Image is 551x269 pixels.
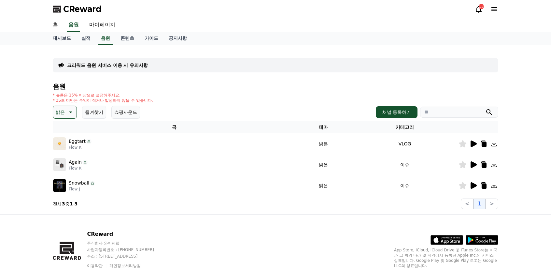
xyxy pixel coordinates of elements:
a: 음원 [67,18,80,32]
button: 즐겨찾기 [82,106,106,119]
a: 마이페이지 [84,18,120,32]
button: < [461,199,473,209]
p: Again [69,159,82,166]
a: 실적 [76,32,96,45]
p: Snowball [69,180,89,187]
td: 밝은 [295,175,351,196]
a: 13 [475,5,483,13]
td: 이슈 [351,154,459,175]
p: 전체 중 - [53,201,78,207]
button: > [486,199,498,209]
strong: 3 [75,201,78,206]
a: 가이드 [139,32,163,45]
button: 쇼핑사운드 [111,106,140,119]
img: music [53,179,66,192]
td: VLOG [351,133,459,154]
p: Eggtart [69,138,86,145]
td: 이슈 [351,175,459,196]
td: 밝은 [295,154,351,175]
img: music [53,158,66,171]
p: Flow J [69,187,95,192]
p: CReward [87,230,166,238]
strong: 1 [70,201,73,206]
p: App Store, iCloud, iCloud Drive 및 iTunes Store는 미국과 그 밖의 나라 및 지역에서 등록된 Apple Inc.의 서비스 상표입니다. Goo... [394,247,498,268]
a: 크리워드 음원 서비스 이용 시 유의사항 [67,62,148,68]
button: 채널 등록하기 [376,106,417,118]
a: 대시보드 [48,32,76,45]
a: CReward [53,4,102,14]
img: music [53,137,66,150]
a: 이용약관 [87,263,107,268]
span: CReward [63,4,102,14]
a: 콘텐츠 [115,32,139,45]
th: 카테고리 [351,121,459,133]
button: 1 [473,199,485,209]
th: 곡 [53,121,295,133]
a: 공지사항 [163,32,192,45]
td: 밝은 [295,133,351,154]
a: 개인정보처리방침 [109,263,141,268]
button: 밝은 [53,106,77,119]
h4: 음원 [53,83,498,90]
p: Flow K [69,166,88,171]
p: 밝은 [56,108,65,117]
p: Flow K [69,145,92,150]
a: 홈 [48,18,63,32]
p: * 35초 미만은 수익이 적거나 발생하지 않을 수 있습니다. [53,98,153,103]
p: 사업자등록번호 : [PHONE_NUMBER] [87,247,166,252]
strong: 3 [62,201,65,206]
p: 주식회사 와이피랩 [87,241,166,246]
a: 음원 [98,32,113,45]
p: 주소 : [STREET_ADDRESS] [87,254,166,259]
p: * 볼륨은 15% 이상으로 설정해주세요. [53,93,153,98]
div: 13 [479,4,484,9]
th: 테마 [295,121,351,133]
